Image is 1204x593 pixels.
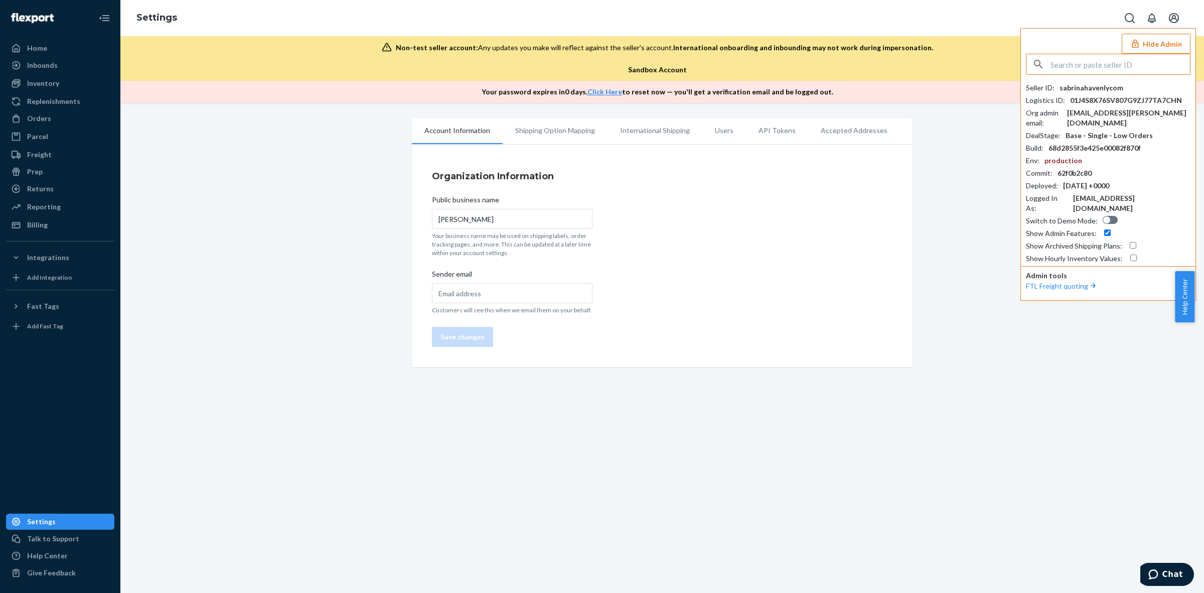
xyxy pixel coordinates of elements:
div: [DATE] +0000 [1063,181,1109,191]
div: Inventory [27,78,59,88]
a: Settings [6,514,114,530]
div: Freight [27,150,52,160]
a: Home [6,40,114,56]
li: Users [702,118,746,143]
button: Open account menu [1164,8,1184,28]
div: Logged In As : [1026,193,1068,213]
div: Show Admin Features : [1026,228,1097,239]
div: production [1044,156,1082,166]
a: Help Center [6,548,114,564]
a: Returns [6,181,114,197]
div: Billing [27,220,48,230]
a: Parcel [6,129,114,145]
div: Add Fast Tag [27,322,63,330]
div: DealStage : [1026,131,1061,141]
div: Show Archived Shipping Plans : [1026,241,1122,251]
div: [EMAIL_ADDRESS][PERSON_NAME][DOMAIN_NAME] [1067,108,1190,128]
span: Public business name [432,195,499,209]
div: Give Feedback [27,568,76,578]
a: Click Here [587,87,622,96]
li: International Shipping [608,118,702,143]
p: Your password expires in 0 days . to reset now — you'll get a verification email and be logged out. [482,87,833,97]
div: 62f0b2c80 [1058,168,1092,178]
div: 01J4S8X76SV807G9ZJ77TA7CHN [1070,95,1182,105]
div: Prep [27,167,43,177]
span: Sandbox Account [628,65,687,74]
a: Replenishments [6,93,114,109]
a: Settings [136,12,177,23]
span: Sender email [432,269,472,283]
div: Home [27,43,47,53]
li: API Tokens [746,118,808,143]
div: sabrinahavenlycom [1060,83,1123,93]
span: Non-test seller account: [396,43,478,52]
a: Inbounds [6,57,114,73]
div: Parcel [27,132,48,142]
a: Add Integration [6,270,114,286]
div: Integrations [27,253,69,263]
div: Any updates you make will reflect against the seller's account. [396,43,933,53]
div: Orders [27,113,51,124]
a: Billing [6,217,114,233]
li: Accepted Addresses [808,118,900,143]
div: Reporting [27,202,61,212]
div: 68d2855f3e425e00082f870f [1048,143,1141,153]
div: Seller ID : [1026,83,1055,93]
span: International onboarding and inbounding may not work during impersonation. [673,43,933,52]
a: Prep [6,164,114,180]
input: Sender email [432,283,592,303]
div: Logistics ID : [1026,95,1065,105]
button: Open notifications [1142,8,1162,28]
button: Hide Admin [1122,34,1190,54]
div: [EMAIL_ADDRESS][DOMAIN_NAME] [1073,193,1190,213]
button: Fast Tags [6,298,114,314]
div: Org admin email : [1026,108,1062,128]
li: Account Information [412,118,503,144]
div: Returns [27,184,54,194]
p: Your business name may be used on shipping labels, order tracking pages, and more. This can be up... [432,231,592,257]
button: Close Navigation [94,8,114,28]
a: Add Fast Tag [6,318,114,334]
a: Inventory [6,75,114,91]
ol: breadcrumbs [128,4,185,33]
button: Help Center [1175,271,1194,322]
iframe: Opens a widget where you can chat to one of our agents [1140,563,1194,588]
div: Add Integration [27,273,72,282]
button: Open Search Box [1120,8,1140,28]
button: Give Feedback [6,565,114,581]
div: Replenishments [27,96,80,106]
div: Switch to Demo Mode : [1026,216,1098,226]
div: Settings [27,517,56,527]
div: Fast Tags [27,301,59,311]
img: Flexport logo [11,13,54,23]
h4: Organization Information [432,170,892,183]
input: Search or paste seller ID [1050,54,1190,74]
li: Shipping Option Mapping [503,118,608,143]
a: Orders [6,110,114,127]
div: Talk to Support [27,534,79,544]
a: Reporting [6,199,114,215]
a: Freight [6,147,114,163]
div: Deployed : [1026,181,1058,191]
div: Inbounds [27,60,58,70]
div: Env : [1026,156,1039,166]
button: Talk to Support [6,531,114,547]
div: Base - Single - Low Orders [1066,131,1153,141]
div: Show Hourly Inventory Values : [1026,254,1123,264]
div: Build : [1026,143,1043,153]
button: Save changes [432,327,493,347]
div: Commit : [1026,168,1052,178]
input: Public business name [432,209,592,229]
p: Customers will see this when we email them on your behalf. [432,306,592,314]
a: FTL Freight quoting [1026,282,1098,290]
p: Admin tools [1026,271,1190,281]
div: Help Center [27,551,68,561]
button: Integrations [6,250,114,266]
